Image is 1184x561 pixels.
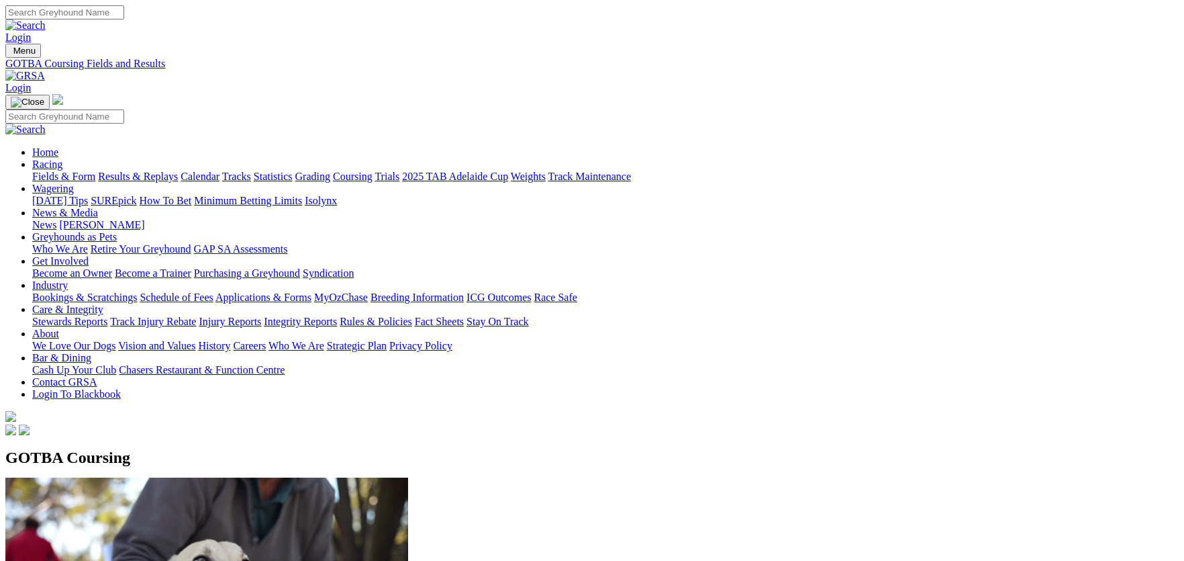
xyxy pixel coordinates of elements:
[333,171,373,182] a: Coursing
[19,425,30,435] img: twitter.svg
[5,449,130,466] span: GOTBA Coursing
[548,171,631,182] a: Track Maintenance
[303,267,354,279] a: Syndication
[264,316,337,327] a: Integrity Reports
[5,32,31,43] a: Login
[32,255,89,267] a: Get Involved
[32,279,68,291] a: Industry
[52,94,63,105] img: logo-grsa-white.png
[32,340,1179,352] div: About
[511,171,546,182] a: Weights
[534,292,577,303] a: Race Safe
[327,340,387,351] a: Strategic Plan
[5,5,124,19] input: Search
[305,195,337,206] a: Isolynx
[32,195,88,206] a: [DATE] Tips
[32,171,1179,183] div: Racing
[13,46,36,56] span: Menu
[466,292,531,303] a: ICG Outcomes
[140,195,192,206] a: How To Bet
[222,171,251,182] a: Tracks
[5,411,16,422] img: logo-grsa-white.png
[5,58,1179,70] a: GOTBA Coursing Fields and Results
[5,110,124,124] input: Search
[32,316,1179,328] div: Care & Integrity
[32,364,1179,376] div: Bar & Dining
[32,364,116,376] a: Cash Up Your Club
[254,171,293,182] a: Statistics
[389,340,452,351] a: Privacy Policy
[32,231,117,243] a: Greyhounds as Pets
[199,316,261,327] a: Injury Reports
[314,292,368,303] a: MyOzChase
[32,376,97,388] a: Contact GRSA
[5,95,50,110] button: Toggle navigation
[466,316,528,327] a: Stay On Track
[375,171,399,182] a: Trials
[5,425,16,435] img: facebook.svg
[140,292,213,303] a: Schedule of Fees
[194,243,288,255] a: GAP SA Assessments
[32,243,88,255] a: Who We Are
[198,340,230,351] a: History
[5,82,31,93] a: Login
[32,159,62,170] a: Racing
[11,97,44,107] img: Close
[91,243,191,255] a: Retire Your Greyhound
[295,171,330,182] a: Grading
[32,352,91,363] a: Bar & Dining
[32,292,137,303] a: Bookings & Scratchings
[110,316,196,327] a: Track Injury Rebate
[233,340,266,351] a: Careers
[181,171,219,182] a: Calendar
[32,267,1179,279] div: Get Involved
[32,146,58,158] a: Home
[32,340,115,351] a: We Love Our Dogs
[119,364,285,376] a: Chasers Restaurant & Function Centre
[32,328,59,339] a: About
[32,207,98,218] a: News & Media
[5,124,46,136] img: Search
[32,267,112,279] a: Become an Owner
[32,171,95,182] a: Fields & Form
[340,316,412,327] a: Rules & Policies
[402,171,508,182] a: 2025 TAB Adelaide Cup
[215,292,311,303] a: Applications & Forms
[98,171,178,182] a: Results & Replays
[5,19,46,32] img: Search
[32,292,1179,304] div: Industry
[118,340,195,351] a: Vision and Values
[32,195,1179,207] div: Wagering
[32,388,121,400] a: Login To Blackbook
[32,219,1179,231] div: News & Media
[371,292,464,303] a: Breeding Information
[194,267,300,279] a: Purchasing a Greyhound
[415,316,464,327] a: Fact Sheets
[32,304,103,315] a: Care & Integrity
[32,183,74,194] a: Wagering
[194,195,302,206] a: Minimum Betting Limits
[5,44,41,58] button: Toggle navigation
[32,316,107,327] a: Stewards Reports
[32,243,1179,255] div: Greyhounds as Pets
[115,267,191,279] a: Become a Trainer
[91,195,136,206] a: SUREpick
[32,219,56,230] a: News
[5,70,45,82] img: GRSA
[268,340,324,351] a: Who We Are
[59,219,144,230] a: [PERSON_NAME]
